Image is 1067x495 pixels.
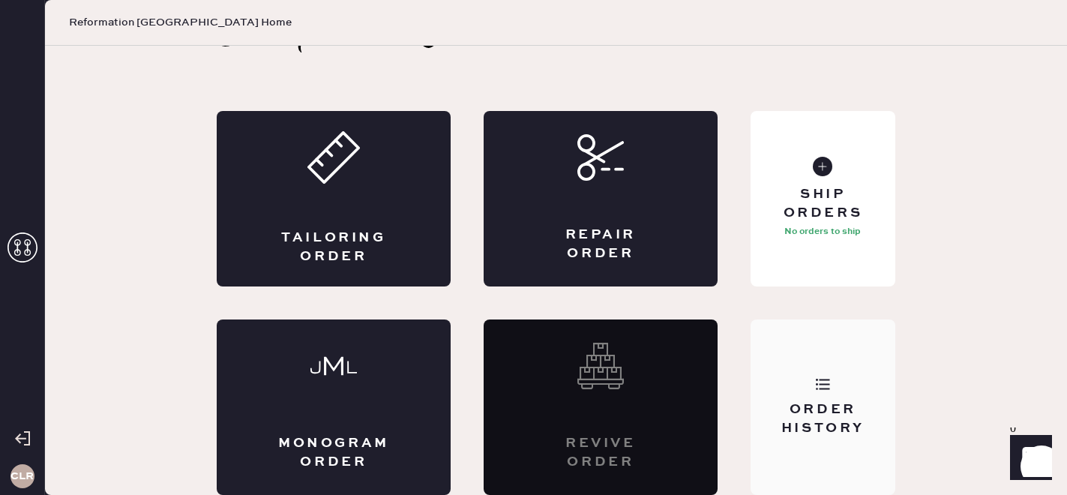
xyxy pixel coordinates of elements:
[69,15,292,30] span: Reformation [GEOGRAPHIC_DATA] Home
[277,434,391,472] div: Monogram Order
[784,223,861,241] p: No orders to ship
[277,229,391,266] div: Tailoring Order
[996,427,1060,492] iframe: Front Chat
[484,319,718,495] div: Interested? Contact us at care@hemster.co
[544,434,658,472] div: Revive order
[544,226,658,263] div: Repair Order
[763,400,883,438] div: Order History
[10,471,34,481] h3: CLR
[763,185,883,223] div: Ship Orders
